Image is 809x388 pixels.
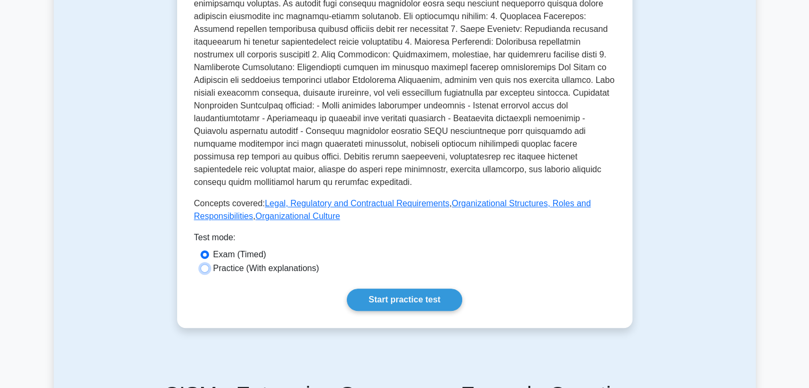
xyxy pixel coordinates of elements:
[347,289,462,311] a: Start practice test
[213,262,319,275] label: Practice (With explanations)
[255,212,340,221] a: Organizational Culture
[194,231,615,248] div: Test mode:
[213,248,266,261] label: Exam (Timed)
[194,197,615,223] p: Concepts covered: , ,
[265,199,449,208] a: Legal, Regulatory and Contractual Requirements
